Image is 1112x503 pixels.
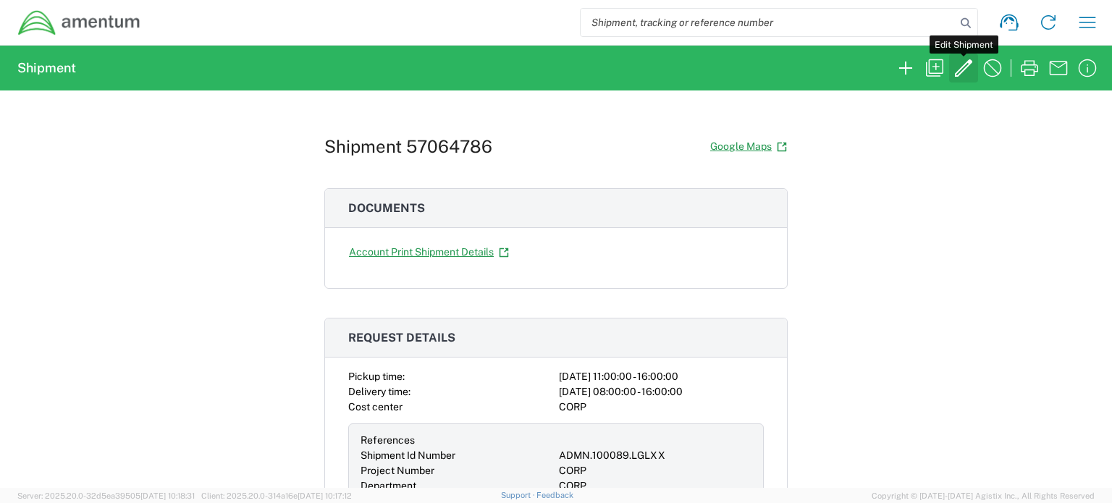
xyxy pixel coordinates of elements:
span: Documents [348,201,425,215]
span: Delivery time: [348,386,410,397]
span: Cost center [348,401,403,413]
span: Request details [348,331,455,345]
h1: Shipment 57064786 [324,136,492,157]
div: ADMN.100089.LGLXX [559,448,751,463]
span: Copyright © [DATE]-[DATE] Agistix Inc., All Rights Reserved [872,489,1095,502]
input: Shipment, tracking or reference number [581,9,956,36]
span: Pickup time: [348,371,405,382]
a: Support [501,491,537,499]
div: CORP [559,478,751,494]
span: Server: 2025.20.0-32d5ea39505 [17,491,195,500]
span: Client: 2025.20.0-314a16e [201,491,352,500]
img: dyncorp [17,9,141,36]
a: Google Maps [709,134,788,159]
span: [DATE] 10:17:12 [298,491,352,500]
div: Department [361,478,553,494]
span: [DATE] 10:18:31 [140,491,195,500]
div: CORP [559,400,764,415]
div: [DATE] 08:00:00 - 16:00:00 [559,384,764,400]
a: Account Print Shipment Details [348,240,510,265]
span: References [361,434,415,446]
div: Project Number [361,463,553,478]
div: Shipment Id Number [361,448,553,463]
div: CORP [559,463,751,478]
h2: Shipment [17,59,76,77]
a: Feedback [536,491,573,499]
div: [DATE] 11:00:00 - 16:00:00 [559,369,764,384]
